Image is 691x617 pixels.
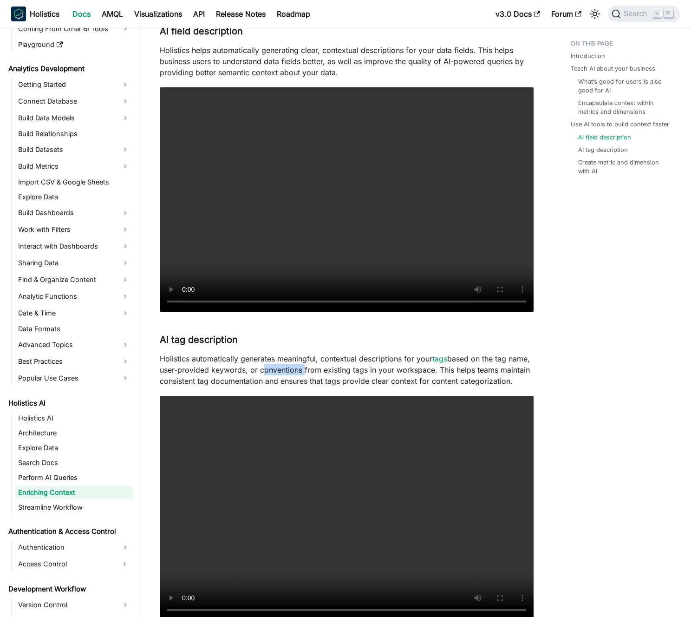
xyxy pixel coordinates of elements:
p: Holistics helps automatically generating clear, contextual descriptions for your data fields. Thi... [160,45,534,78]
a: Teach AI about your business [571,64,655,73]
a: Authentication [15,540,133,555]
a: Analytics Development [6,62,133,75]
a: Architecture [15,427,133,440]
a: tags [432,354,447,363]
a: Build Data Models [15,111,133,125]
a: Authentication & Access Control [6,525,133,538]
a: Access Control [15,557,116,571]
a: HolisticsHolistics [11,7,59,21]
a: Date & Time [15,306,133,321]
a: Getting Started [15,77,133,92]
a: Encapsulate context within metrics and dimensions [578,98,671,116]
h3: AI field description [160,26,534,37]
a: Best Practices [15,354,133,369]
a: Data Formats [15,322,133,335]
a: Enriching Context [15,486,133,499]
a: Build Metrics [15,159,133,174]
button: Search (Command+K) [608,6,680,22]
a: Streamline Workflow [15,501,133,514]
a: v3.0 Docs [490,7,546,21]
a: Import CSV & Google Sheets [15,176,133,189]
a: AMQL [96,7,129,21]
p: Holistics automatically generates meaningful, contextual descriptions for your based on the tag n... [160,353,534,387]
a: Use AI tools to build context faster [571,120,669,129]
a: Build Datasets [15,142,133,157]
button: Expand sidebar category 'Access Control' [116,557,133,571]
a: Connect Database [15,94,133,109]
nav: Docs sidebar [2,28,141,617]
video: Your browser does not support embedding video, but you can . [160,87,534,312]
a: Find & Organize Content [15,272,133,287]
a: Development Workflow [6,583,133,596]
a: Docs [67,7,96,21]
h3: AI tag description [160,334,534,346]
a: Search Docs [15,456,133,469]
kbd: ⌘ [652,10,662,18]
kbd: K [664,9,673,18]
a: AI tag description [578,145,628,154]
a: Interact with Dashboards [15,239,133,254]
img: Holistics [11,7,26,21]
a: Popular Use Cases [15,371,133,386]
a: Playground [15,38,133,51]
b: Holistics [30,8,59,20]
a: Holistics AI [6,397,133,410]
a: Forum [546,7,587,21]
a: Perform AI Queries [15,471,133,484]
a: Introduction [571,52,605,60]
a: Work with Filters [15,222,133,237]
button: Switch between dark and light mode (currently light mode) [587,7,602,21]
span: Search [621,10,653,18]
a: Version Control [15,597,133,612]
a: Sharing Data [15,256,133,270]
a: Release Notes [210,7,271,21]
a: Visualizations [129,7,188,21]
a: Explore Data [15,190,133,203]
a: Coming From Other BI Tools [15,21,133,36]
a: Advanced Topics [15,337,133,352]
a: Holistics AI [15,412,133,425]
a: Explore Data [15,441,133,454]
a: API [188,7,210,21]
a: Build Dashboards [15,205,133,220]
a: Roadmap [271,7,316,21]
a: Build Relationships [15,127,133,140]
a: Create metric and dimension with AI [578,158,671,176]
a: What’s good for users is also good for AI [578,77,671,95]
a: AI field description [578,133,631,142]
a: Analytic Functions [15,289,133,304]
